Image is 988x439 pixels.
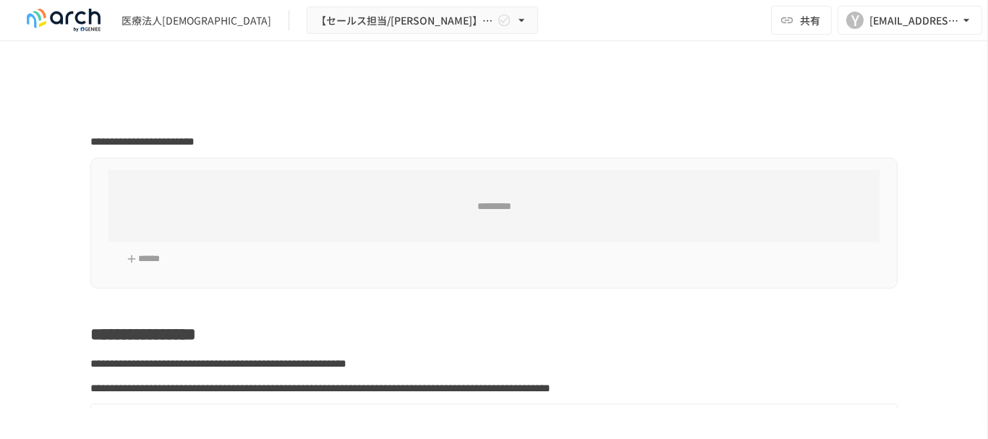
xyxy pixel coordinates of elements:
div: 医療法人[DEMOGRAPHIC_DATA] [122,13,271,28]
div: Y [846,12,864,29]
button: 【セールス担当/[PERSON_NAME]】医療法人仁風会様_初期設定サポート [307,7,538,35]
button: Y[EMAIL_ADDRESS][DOMAIN_NAME] [838,6,982,35]
img: logo-default@2x-9cf2c760.svg [17,9,110,32]
button: 共有 [771,6,832,35]
span: 共有 [800,12,820,28]
div: [EMAIL_ADDRESS][DOMAIN_NAME] [869,12,959,30]
span: 【セールス担当/[PERSON_NAME]】医療法人仁風会様_初期設定サポート [316,12,494,30]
